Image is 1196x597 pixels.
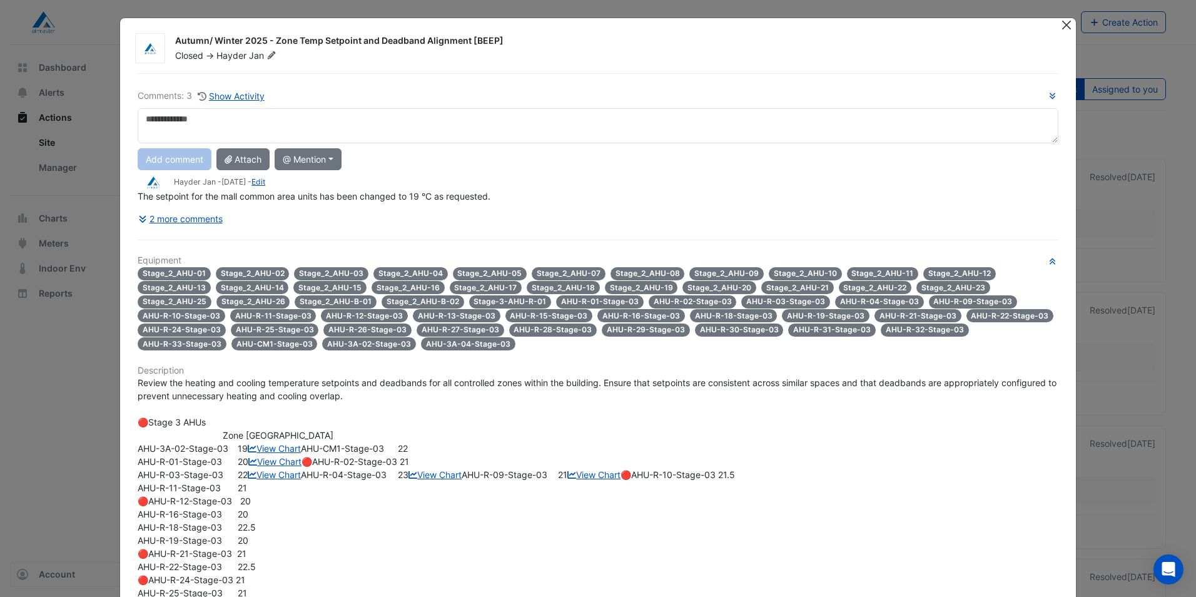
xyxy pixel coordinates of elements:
span: AHU-R-32-Stage-03 [881,324,969,337]
span: Stage_2_AHU-17 [450,281,522,294]
span: Stage_2_AHU-08 [611,267,685,280]
div: Autumn/ Winter 2025 - Zone Temp Setpoint and Deadband Alignment [BEEP] [175,34,1046,49]
span: Stage_2_AHU-10 [769,267,842,280]
span: Stage_2_AHU-26 [216,295,290,309]
span: Stage_2_AHU-B-01 [295,295,377,309]
span: AHU-R-24-Stage-03 [138,324,226,337]
span: Stage_2_AHU-15 [293,281,367,294]
span: Stage_2_AHU-13 [138,281,211,294]
span: Stage_2_AHU-09 [689,267,764,280]
span: AHU-R-10-Stage-03 [138,309,225,322]
span: Stage_2_AHU-18 [527,281,600,294]
span: AHU-3A-02-Stage-03 [322,337,416,350]
span: AHU-R-18-Stage-03 [690,309,778,322]
a: Edit [251,177,265,186]
span: AHU-R-16-Stage-03 [597,309,685,322]
span: AHU-R-03-Stage-03 [741,295,830,309]
span: AHU-R-27-Stage-03 [417,324,504,337]
span: Stage_2_AHU-02 [216,267,290,280]
span: AHU-R-19-Stage-03 [782,309,869,322]
span: AHU-3A-04-Stage-03 [421,337,515,350]
span: AHU-CM1-Stage-03 [231,337,318,350]
span: The setpoint for the mall common area units has been changed to 19 °C as requested. [138,191,490,202]
div: Open Intercom Messenger [1153,554,1183,584]
span: AHU-R-31-Stage-03 [788,324,876,337]
span: AHU-R-15-Stage-03 [505,309,593,322]
span: Stage_2_AHU-23 [916,281,990,294]
div: Comments: 3 [138,89,265,103]
span: AHU-R-01-Stage-03 [556,295,644,309]
span: AHU-R-30-Stage-03 [695,324,784,337]
span: Stage-3-AHU-R-01 [469,295,552,309]
span: AHU-R-29-Stage-03 [602,324,690,337]
span: Stage_2_AHU-01 [138,267,211,280]
span: Stage_2_AHU-11 [847,267,919,280]
img: Airmaster Australia [138,176,169,190]
small: Hayder Jan - - [174,176,265,188]
span: AHU-R-11-Stage-03 [230,309,317,322]
span: Stage_2_AHU-14 [216,281,289,294]
span: AHU-R-21-Stage-03 [874,309,961,322]
span: -> [206,50,214,61]
span: AHU-R-26-Stage-03 [323,324,412,337]
button: Close [1060,18,1073,31]
span: AHU-R-04-Stage-03 [835,295,924,309]
span: Stage_2_AHU-03 [294,267,368,280]
button: Attach [216,148,270,170]
button: 2 more comments [138,208,223,230]
span: Stage_2_AHU-21 [761,281,834,294]
span: Stage_2_AHU-B-02 [382,295,464,309]
img: Airmaster Australia [136,43,165,55]
h6: Equipment [138,255,1058,266]
a: View Chart [248,469,301,480]
span: Stage_2_AHU-05 [453,267,527,280]
button: @ Mention [275,148,342,170]
span: Stage_2_AHU-04 [373,267,448,280]
span: AHU-R-13-Stage-03 [413,309,500,322]
span: Stage_2_AHU-16 [372,281,445,294]
span: AHU-R-28-Stage-03 [509,324,597,337]
span: 2025-08-01 12:20:50 [221,177,246,186]
a: View Chart [248,456,302,467]
span: Stage_2_AHU-20 [682,281,756,294]
span: Stage_2_AHU-12 [923,267,996,280]
span: AHU-R-02-Stage-03 [649,295,737,309]
span: AHU-R-12-Stage-03 [321,309,408,322]
a: View Chart [248,443,301,454]
span: Hayder [216,50,246,61]
h6: Description [138,365,1058,376]
a: View Chart [567,469,621,480]
span: AHU-R-25-Stage-03 [231,324,319,337]
span: Stage_2_AHU-25 [138,295,211,309]
span: Stage_2_AHU-22 [839,281,912,294]
button: Show Activity [197,89,265,103]
span: AHU-R-22-Stage-03 [966,309,1054,322]
span: AHU-R-33-Stage-03 [138,337,226,350]
span: Jan [249,49,278,62]
span: Closed [175,50,203,61]
span: Stage_2_AHU-19 [605,281,678,294]
span: AHU-R-09-Stage-03 [929,295,1018,309]
a: View Chart [408,469,462,480]
span: Stage_2_AHU-07 [532,267,606,280]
